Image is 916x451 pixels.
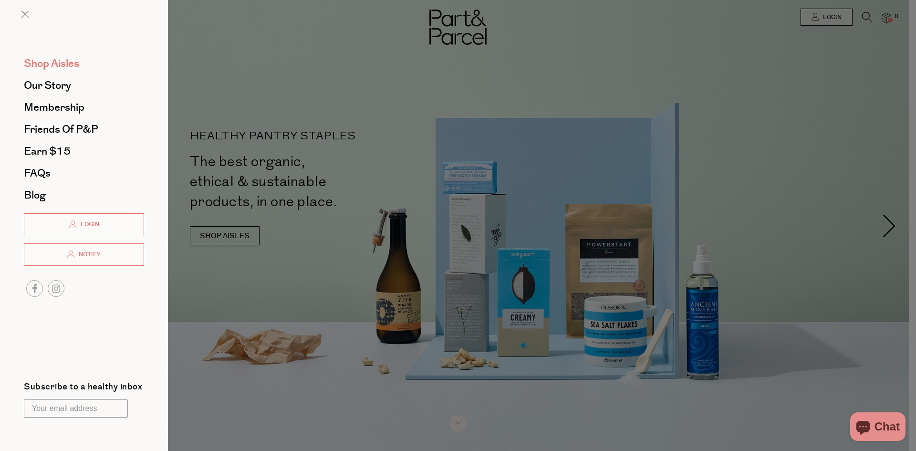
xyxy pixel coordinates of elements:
a: Login [24,213,144,236]
a: Blog [24,190,144,200]
a: Our Story [24,80,144,91]
span: Earn $15 [24,144,71,159]
label: Subscribe to a healthy inbox [24,383,142,395]
input: Your email address [24,399,128,418]
a: Notify [24,243,144,266]
span: FAQs [24,166,51,181]
a: FAQs [24,168,144,178]
span: Notify [76,251,101,259]
span: Friends of P&P [24,122,98,137]
span: Our Story [24,78,71,93]
span: Shop Aisles [24,56,79,71]
a: Membership [24,102,144,113]
a: Shop Aisles [24,58,144,69]
span: Login [78,220,99,229]
a: Friends of P&P [24,124,144,135]
span: Blog [24,188,46,203]
span: Membership [24,100,84,115]
a: Earn $15 [24,146,144,157]
inbox-online-store-chat: Shopify online store chat [847,412,908,443]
